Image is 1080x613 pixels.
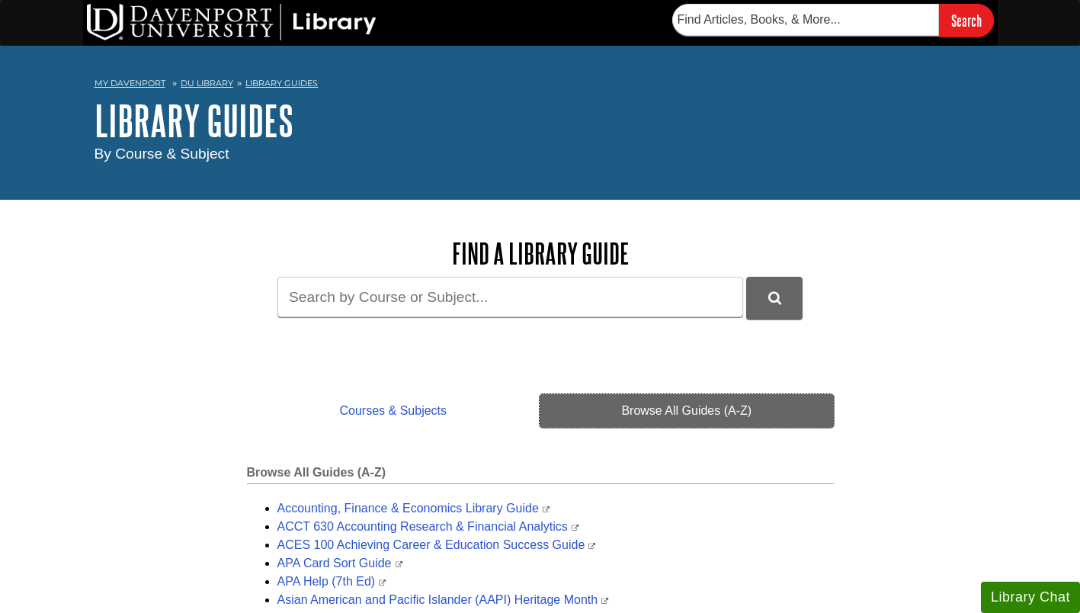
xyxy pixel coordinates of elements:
a: ACES 100 Achieving Career & Education Success Guide [277,538,596,551]
h2: Browse All Guides (A-Z) [247,466,834,484]
a: Library Guides [245,78,318,88]
input: Search by Course or Subject... [277,277,743,317]
a: Asian American and Pacific Islander (AAPI) Heritage Month [277,593,609,606]
input: Search [939,4,994,37]
h1: Library Guides [95,98,986,143]
button: Library Chat [981,582,1080,613]
div: By Course & Subject [95,143,986,165]
a: Browse All Guides (A-Z) [540,394,833,428]
h2: Find a Library Guide [247,238,834,269]
img: DU Library [87,4,377,40]
input: Find Articles, Books, & More... [672,4,939,36]
i: Search Library Guides [768,291,781,305]
a: Courses & Subjects [247,394,540,428]
form: Searches DU Library's articles, books, and more [672,4,994,37]
a: DU Library [181,78,233,88]
a: Accounting, Finance & Economics Library Guide [277,502,550,515]
button: DU Library Guides Search [746,277,803,319]
a: APA Help (7th Ed) [277,575,386,588]
a: My Davenport [95,77,165,90]
a: APA Card Sort Guide [277,557,402,570]
a: ACCT 630 Accounting Research & Financial Analytics [277,520,578,533]
nav: breadcrumb [95,73,986,98]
